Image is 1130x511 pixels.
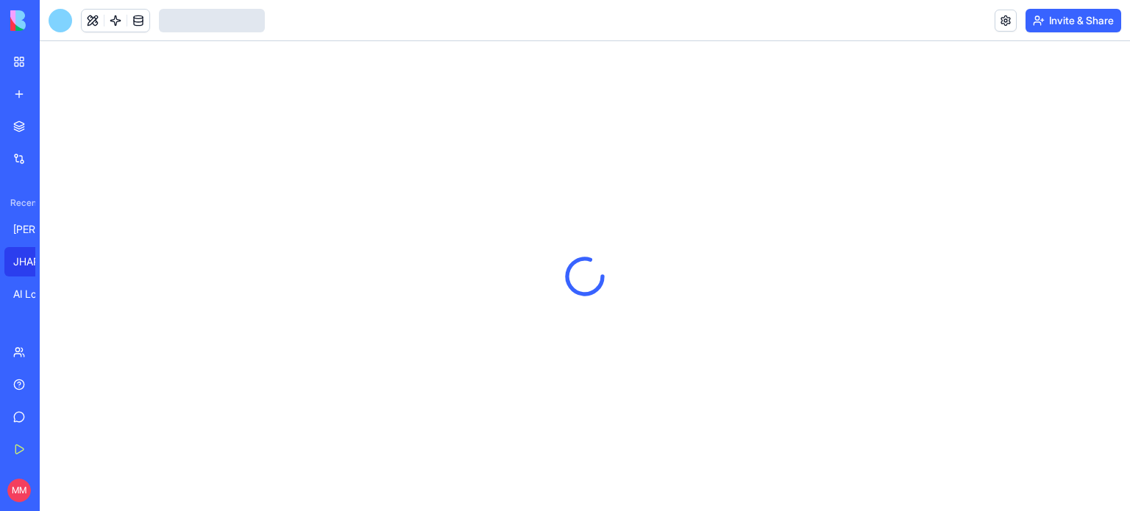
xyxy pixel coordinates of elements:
span: Recent [4,197,35,209]
a: AI Logo Generator [4,279,63,309]
div: AI Logo Generator [13,287,54,301]
img: logo [10,10,102,31]
a: [PERSON_NAME] Construction Manager [4,215,63,244]
a: JHAR Organization Manager [4,247,63,276]
span: MM [7,479,31,502]
div: [PERSON_NAME] Construction Manager [13,222,54,237]
button: Invite & Share [1026,9,1121,32]
div: JHAR Organization Manager [13,254,54,269]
